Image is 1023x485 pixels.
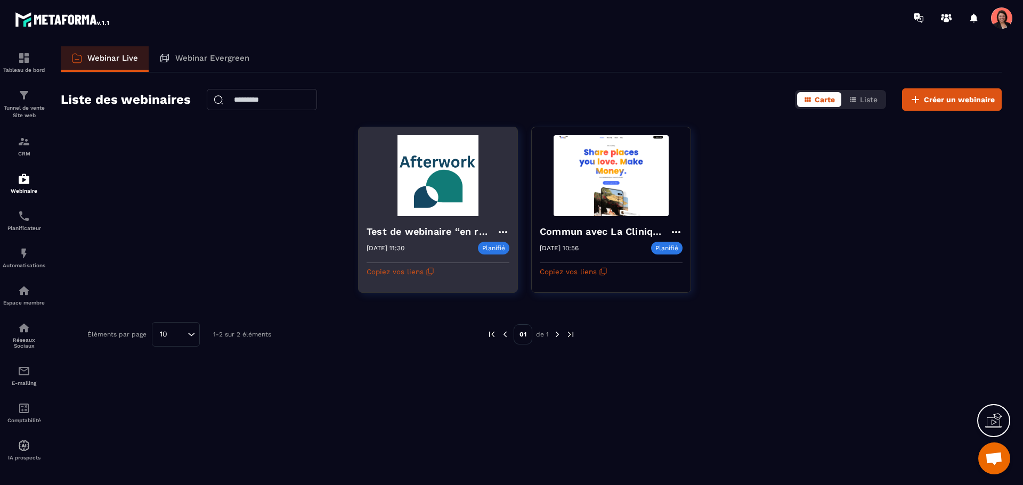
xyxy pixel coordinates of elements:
p: Planificateur [3,225,45,231]
img: formation [18,52,30,64]
img: logo [15,10,111,29]
p: Éléments par page [87,331,147,338]
p: 1-2 sur 2 éléments [213,331,271,338]
img: automations [18,172,30,185]
a: accountantaccountantComptabilité [3,394,45,431]
span: 10 [156,328,171,340]
h2: Liste des webinaires [61,89,191,110]
a: schedulerschedulerPlanificateur [3,202,45,239]
p: Webinar Evergreen [175,53,249,63]
button: Carte [797,92,841,107]
p: Automatisations [3,262,45,268]
img: prev [500,330,510,339]
p: Réseaux Sociaux [3,337,45,349]
img: webinar-background [367,135,509,216]
img: next [566,330,575,339]
input: Search for option [171,328,185,340]
img: social-network [18,322,30,334]
img: next [553,330,562,339]
img: accountant [18,402,30,415]
button: Copiez vos liens [367,263,434,280]
span: Carte [815,95,835,104]
h4: Commun avec La Clinique des marques [540,224,670,239]
a: Webinar Live [61,46,149,72]
img: automations [18,439,30,452]
span: Créer un webinaire [924,94,995,105]
img: webinar-background [540,135,683,216]
p: Planifié [651,242,683,254]
div: Search for option [152,322,200,347]
p: Comptabilité [3,417,45,423]
img: scheduler [18,210,30,223]
p: 01 [514,324,532,344]
a: formationformationTunnel de vente Site web [3,81,45,127]
a: automationsautomationsEspace membre [3,276,45,314]
img: automations [18,284,30,297]
a: automationsautomationsAutomatisations [3,239,45,276]
p: [DATE] 11:30 [367,244,404,252]
p: Webinaire [3,188,45,194]
div: Ouvrir le chat [978,442,1010,474]
p: IA prospects [3,455,45,461]
p: CRM [3,151,45,157]
p: Espace membre [3,300,45,306]
a: formationformationTableau de bord [3,44,45,81]
p: [DATE] 10:56 [540,244,579,252]
p: Webinar Live [87,53,138,63]
p: Tableau de bord [3,67,45,73]
a: automationsautomationsWebinaire [3,165,45,202]
span: Liste [860,95,878,104]
p: Tunnel de vente Site web [3,104,45,119]
a: emailemailE-mailing [3,357,45,394]
button: Copiez vos liens [540,263,607,280]
h4: Test de webinaire “en réel” [367,224,497,239]
p: Planifié [478,242,509,254]
button: Créer un webinaire [902,88,1002,111]
p: de 1 [536,330,549,339]
a: social-networksocial-networkRéseaux Sociaux [3,314,45,357]
img: automations [18,247,30,260]
img: formation [18,135,30,148]
img: prev [487,330,497,339]
p: E-mailing [3,380,45,386]
img: formation [18,89,30,102]
img: email [18,365,30,377]
button: Liste [842,92,884,107]
a: formationformationCRM [3,127,45,165]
